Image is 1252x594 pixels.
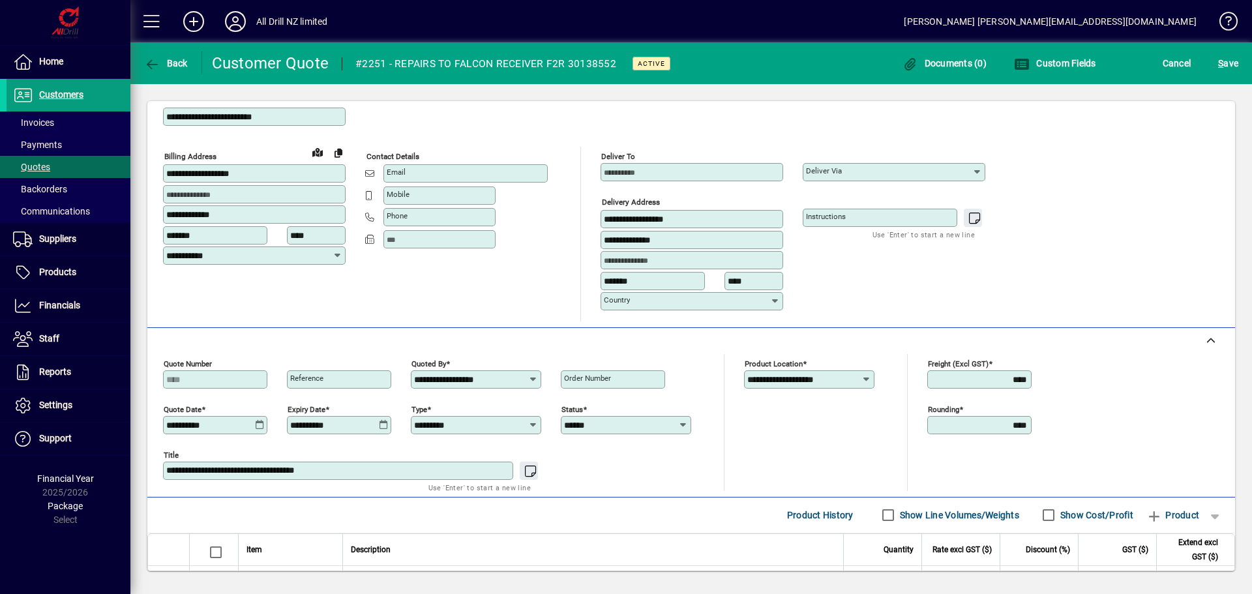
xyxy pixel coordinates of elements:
mat-label: Quoted by [411,359,446,368]
div: #2251 - REPAIRS TO FALCON RECEIVER F2R 30138552 [355,53,616,74]
a: Payments [7,134,130,156]
a: Communications [7,200,130,222]
span: Extend excl GST ($) [1165,535,1218,564]
div: All Drill NZ limited [256,11,328,32]
mat-label: Status [561,404,583,413]
span: Home [39,56,63,67]
a: Settings [7,389,130,422]
div: [PERSON_NAME] [PERSON_NAME][EMAIL_ADDRESS][DOMAIN_NAME] [904,11,1197,32]
a: View on map [307,141,328,162]
button: Back [141,52,191,75]
span: Rate excl GST ($) [932,542,992,557]
span: Communications [13,206,90,216]
mat-label: Deliver To [601,152,635,161]
span: Products [39,267,76,277]
span: S [1218,58,1223,68]
button: Documents (0) [899,52,990,75]
button: Save [1215,52,1242,75]
label: Show Line Volumes/Weights [897,509,1019,522]
button: Cancel [1159,52,1195,75]
mat-label: Expiry date [288,404,325,413]
mat-label: Phone [387,211,408,220]
span: Package [48,501,83,511]
span: Support [39,433,72,443]
mat-label: Deliver via [806,166,842,175]
button: Profile [215,10,256,33]
mat-label: Quote date [164,404,201,413]
span: GST ($) [1122,542,1148,557]
a: Staff [7,323,130,355]
a: Knowledge Base [1210,3,1236,45]
span: Backorders [13,184,67,194]
span: Financials [39,300,80,310]
span: Customers [39,89,83,100]
span: Back [144,58,188,68]
td: 0.0000 [1000,566,1078,593]
a: Products [7,256,130,289]
a: Support [7,423,130,455]
mat-hint: Use 'Enter' to start a new line [428,480,531,495]
span: Item [246,542,262,557]
mat-label: Product location [745,359,803,368]
button: Copy to Delivery address [328,142,349,163]
div: Customer Quote [212,53,329,74]
app-page-header-button: Back [130,52,202,75]
mat-label: Order number [564,374,611,383]
span: Documents (0) [902,58,987,68]
mat-label: Reference [290,374,323,383]
span: Payments [13,140,62,150]
a: Invoices [7,111,130,134]
a: Financials [7,290,130,322]
mat-label: Quote number [164,359,212,368]
td: 217.50 [1078,566,1156,593]
span: Active [638,59,665,68]
span: Quotes [13,162,50,172]
span: Financial Year [37,473,94,484]
span: Discount (%) [1026,542,1070,557]
mat-label: Freight (excl GST) [928,359,989,368]
label: Show Cost/Profit [1058,509,1133,522]
mat-label: Instructions [806,212,846,221]
span: Reports [39,366,71,377]
button: Product History [782,503,859,527]
span: Settings [39,400,72,410]
span: Invoices [13,117,54,128]
button: Product [1140,503,1206,527]
a: Suppliers [7,223,130,256]
span: Suppliers [39,233,76,244]
mat-label: Email [387,168,406,177]
span: Staff [39,333,59,344]
span: Quantity [884,542,914,557]
mat-hint: Use 'Enter' to start a new line [872,227,975,242]
span: Cancel [1163,53,1191,74]
mat-label: Rounding [928,404,959,413]
mat-label: Country [604,295,630,304]
span: Custom Fields [1014,58,1096,68]
span: Product History [787,505,854,526]
td: 1450.00 [1156,566,1234,593]
span: ave [1218,53,1238,74]
mat-label: Type [411,404,427,413]
span: Description [351,542,391,557]
mat-label: Title [164,450,179,459]
button: Custom Fields [1011,52,1099,75]
a: Reports [7,356,130,389]
a: Quotes [7,156,130,178]
span: Product [1146,505,1199,526]
mat-label: Mobile [387,190,410,199]
a: Backorders [7,178,130,200]
button: Add [173,10,215,33]
a: Home [7,46,130,78]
